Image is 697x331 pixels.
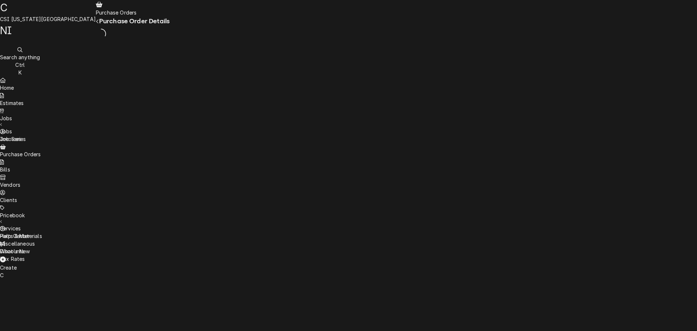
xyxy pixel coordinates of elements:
button: Navigate back [96,17,99,25]
span: Purchase Orders [96,9,136,16]
span: Loading... [96,28,106,40]
span: K [19,69,22,76]
span: Ctrl [15,62,25,68]
span: Purchase Order Details [99,17,170,25]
